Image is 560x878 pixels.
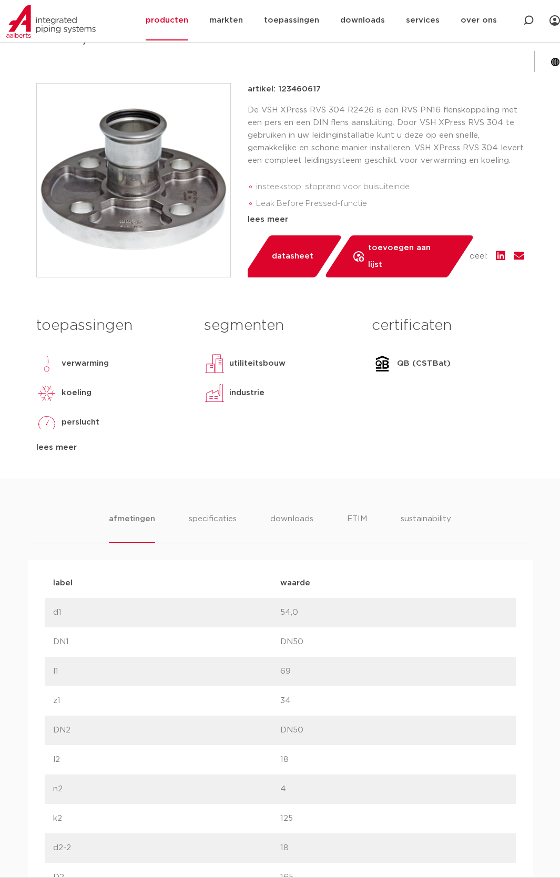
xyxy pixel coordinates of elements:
[36,412,57,433] img: perslucht
[347,513,367,543] li: ETIM
[248,104,524,167] p: De VSH XPress RVS 304 R2426 is een RVS PN16 flenskoppeling met een pers en een DIN flens aansluit...
[62,357,109,370] p: verwarming
[372,353,393,374] img: QB (CSTBat)
[36,315,188,336] h3: toepassingen
[53,577,280,590] p: label
[62,387,91,399] p: koeling
[53,812,280,825] p: k2
[242,235,343,277] a: datasheet
[397,357,451,370] p: QB (CSTBat)
[204,353,225,374] img: utiliteitsbouw
[36,441,188,454] div: lees meer
[37,84,230,277] img: Product Image for VSH XPress 304 flenskoppeling PN10/16 54 DN50
[256,179,524,195] li: insteekstop: stoprand voor buisuiteinde
[229,387,264,399] p: industrie
[280,724,507,737] p: DN50
[280,606,507,619] p: 54,0
[280,636,507,648] p: DN50
[272,248,313,265] span: datasheet
[280,812,507,825] p: 125
[372,315,524,336] h3: certificaten
[280,665,507,678] p: 69
[189,513,237,543] li: specificaties
[53,636,280,648] p: DN1
[36,353,57,374] img: verwarming
[53,783,280,796] p: n2
[229,357,286,370] p: utiliteitsbouw
[280,842,507,854] p: 18
[204,383,225,404] img: industrie
[270,513,313,543] li: downloads
[36,383,57,404] img: koeling
[280,577,507,590] p: waarde
[109,513,155,543] li: afmetingen
[280,695,507,707] p: 34
[256,195,524,212] li: Leak Before Pressed-functie
[280,783,507,796] p: 4
[204,315,356,336] h3: segmenten
[53,665,280,678] p: l1
[53,695,280,707] p: z1
[62,416,99,429] p: perslucht
[280,753,507,766] p: 18
[53,724,280,737] p: DN2
[53,753,280,766] p: l2
[248,83,321,96] p: artikel: 123460617
[53,842,280,854] p: d2-2
[401,513,451,543] li: sustainability
[470,250,487,263] span: deel:
[53,606,280,619] p: d1
[248,213,524,226] div: lees meer
[368,240,445,273] span: toevoegen aan lijst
